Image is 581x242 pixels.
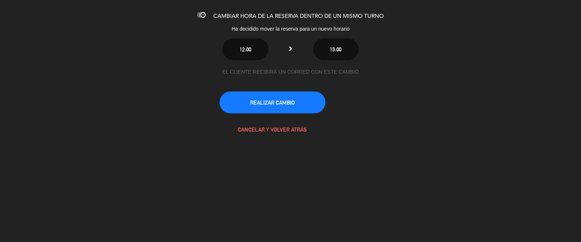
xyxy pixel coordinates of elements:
button: 13:00 [313,38,359,60]
div: EL CLIENTE RECIBIRÁ UN CORREO CON ESTE CAMBIO [219,68,362,76]
button: REALIZAR CAMBIO [219,91,325,113]
span: 13:00 [330,46,341,52]
span: CAMBIAR HORA DE LA RESERVA DENTRO DE UN MISMO TURNO [213,13,384,19]
div: Ha decidido mover la reserva para un nuevo horario [170,25,411,33]
button: CANCELAR Y VOLVER ATRÁS [219,118,325,140]
button: 12:00 [222,38,268,60]
span: 12:00 [240,46,251,52]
